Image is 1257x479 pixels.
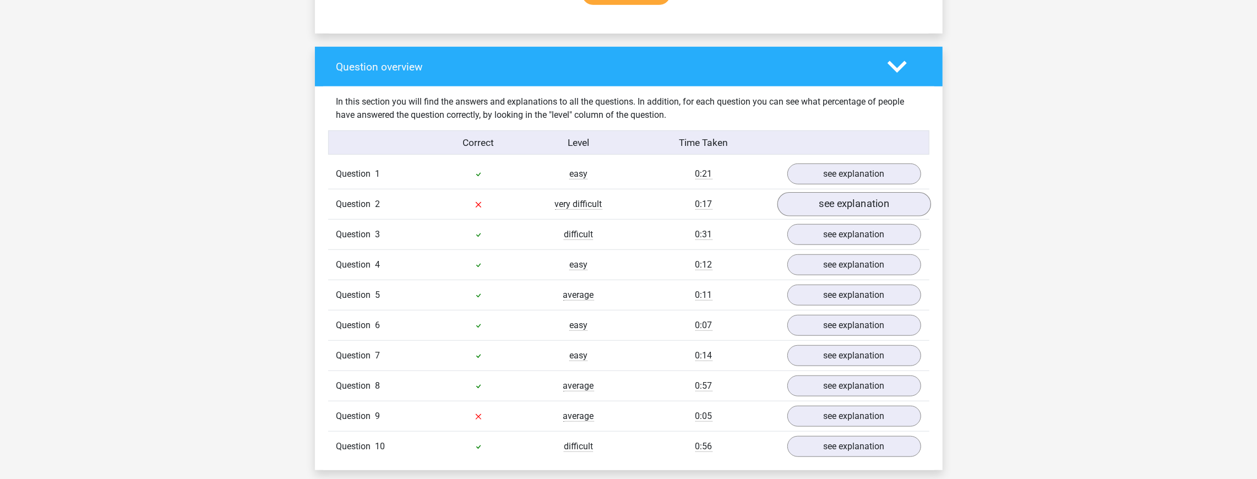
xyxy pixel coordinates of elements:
a: see explanation [777,192,930,216]
span: 4 [376,259,380,270]
a: see explanation [787,315,921,336]
span: 8 [376,380,380,391]
span: very difficult [555,199,602,210]
span: 0:11 [695,290,712,301]
span: 0:05 [695,411,712,422]
span: 10 [376,441,385,451]
span: 7 [376,350,380,361]
span: 1 [376,168,380,179]
span: difficult [564,229,593,240]
span: Question [336,319,376,332]
span: 9 [376,411,380,421]
h4: Question overview [336,61,871,73]
span: 0:31 [695,229,712,240]
a: see explanation [787,164,921,184]
span: average [563,411,594,422]
span: 0:57 [695,380,712,391]
a: see explanation [787,406,921,427]
a: see explanation [787,285,921,306]
span: easy [569,320,587,331]
span: 0:14 [695,350,712,361]
span: 5 [376,290,380,300]
span: easy [569,168,587,179]
span: Question [336,410,376,423]
span: Question [336,167,376,181]
span: 2 [376,199,380,209]
span: Question [336,198,376,211]
span: Question [336,289,376,302]
a: see explanation [787,375,921,396]
span: 0:21 [695,168,712,179]
a: see explanation [787,345,921,366]
span: easy [569,350,587,361]
span: 0:17 [695,199,712,210]
span: 3 [376,229,380,239]
a: see explanation [787,436,921,457]
div: Time Taken [628,135,779,150]
span: easy [569,259,587,270]
a: see explanation [787,224,921,245]
span: Question [336,440,376,453]
span: 6 [376,320,380,330]
span: 0:07 [695,320,712,331]
div: Level [529,135,629,150]
div: In this section you will find the answers and explanations to all the questions. In addition, for... [328,95,929,122]
span: Question [336,228,376,241]
span: Question [336,379,376,393]
span: average [563,290,594,301]
span: difficult [564,441,593,452]
span: Question [336,349,376,362]
span: Question [336,258,376,271]
span: 0:56 [695,441,712,452]
div: Correct [428,135,529,150]
span: average [563,380,594,391]
span: 0:12 [695,259,712,270]
a: see explanation [787,254,921,275]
